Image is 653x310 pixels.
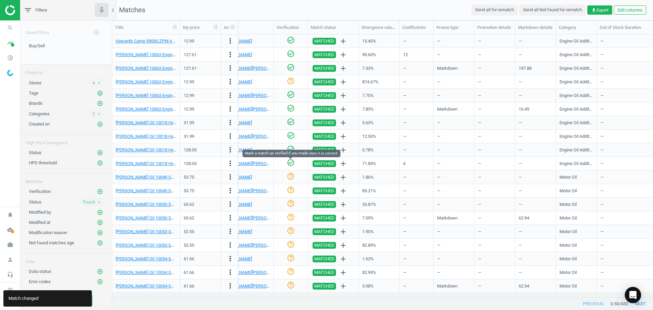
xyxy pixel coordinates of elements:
button: more_vert [226,105,234,114]
span: MATCHED [314,147,334,153]
i: cloud_done [4,223,17,236]
i: get_app [591,7,597,13]
button: add [337,35,349,47]
a: [URL][DOMAIN_NAME][PERSON_NAME] [209,107,285,112]
i: pie_chart_outlined [4,51,17,64]
div: 12.99 [184,89,217,101]
button: add [337,267,349,278]
i: more_vert [226,105,234,113]
a: [URL][DOMAIN_NAME][PERSON_NAME] [209,215,285,221]
i: check_circle_outline [287,91,295,99]
button: more_vert [226,118,234,127]
div: 7.33% [362,62,396,74]
button: add [337,172,349,183]
a: [PERSON_NAME] Oil 10018 Hydraulic Oil Booster/Stop Leak, 1 Gallon, Case/4 [116,161,263,166]
button: add [337,49,349,61]
i: add [339,255,347,263]
span: MATCHED [314,119,334,126]
div: — [403,144,430,156]
a: [PERSON_NAME] 10063 Engine Break-In Oil Additive, TB Zinc Plus, Case of 12 [116,52,264,57]
div: Engine Oil Additives [559,120,593,126]
div: Mark a match as verified if you made sure it is correct. [242,150,340,157]
a: [URL][DOMAIN_NAME][PERSON_NAME] [209,66,285,71]
button: next [628,298,653,310]
span: Filters [35,7,47,13]
div: — [437,49,471,61]
button: more_vert [226,268,234,277]
i: check_circle_outline [287,159,295,167]
button: add_circle_outline [97,188,103,195]
span: Brands [29,101,43,106]
a: [PERSON_NAME] Oil 10018 Hydraulic Oil Booster/Stop Leak, 1 Gallon [116,120,247,125]
button: add_circle_outline [90,26,103,39]
i: notifications [4,208,17,221]
div: — [437,117,471,129]
div: 197.88 [519,65,532,71]
div: — [403,130,430,142]
i: search [4,21,17,34]
button: more_vert [226,159,234,168]
i: add [339,241,347,249]
i: check_circle_outline [287,104,295,112]
i: more_vert [226,200,234,208]
button: more_vert [226,132,234,141]
i: add [339,173,347,181]
div: — [403,62,430,74]
div: 12.50% [362,130,396,142]
i: filter_list [24,6,32,14]
div: 71.89% [362,158,396,169]
button: more_vert [226,50,234,59]
div: — [519,35,552,47]
a: [URL][DOMAIN_NAME][PERSON_NAME] [209,243,285,248]
div: — [478,103,512,115]
a: [URL][DOMAIN_NAME][PERSON_NAME] [209,188,285,193]
button: Edit columns [614,5,646,15]
div: — [403,103,430,115]
span: Categories [29,111,50,116]
div: — [519,144,552,156]
span: 4 [93,80,95,86]
a: Howards Cams 99000 ZPM 4 oz Break-In Engine Oil Additive [116,38,231,44]
div: — [519,171,552,183]
button: Send all Not found for rematch [519,4,586,15]
a: [URL][DOMAIN_NAME][PERSON_NAME] [209,134,285,139]
div: — [519,130,552,142]
div: 0.78% [362,144,396,156]
i: more_vert [226,214,234,222]
div: Motor Oil [559,174,577,180]
button: add_circle_outline [97,160,103,166]
i: more_vert [226,282,234,290]
i: add_circle_outline [97,268,103,275]
a: [URL][DOMAIN_NAME][PERSON_NAME] [209,270,285,275]
i: more_vert [226,241,234,249]
div: Promotion details [477,25,512,31]
a: [PERSON_NAME] Oil 10053 SAE 30 WT Plus Engine Oil, SAE 30W, 6 Qt Case [116,243,259,248]
div: Match status [311,25,356,31]
div: — [519,117,552,129]
div: 31.99 [184,130,217,142]
i: add [339,160,347,168]
div: Title [115,25,177,31]
div: — [403,89,430,101]
button: add [337,103,349,115]
button: add [337,240,349,251]
div: Open Intercom Messenger [625,287,641,303]
span: Buy/Sell [29,43,45,48]
button: more_vert [226,78,234,86]
button: add [337,280,349,292]
div: My price [183,25,218,31]
a: [PERSON_NAME] Oil 10054 SAE 20W50 Synthetic Engine Oil, Case [116,256,242,261]
span: Stores [29,80,41,85]
button: add_circle_outline [97,121,103,128]
i: add [339,37,347,45]
div: 31.99 [184,117,217,129]
div: — [519,158,552,169]
div: 7.70% [362,89,396,101]
div: Engine Oil Additives [559,52,593,58]
i: more_vert [226,64,234,72]
i: add [339,51,347,59]
div: — [437,158,471,169]
i: check_circle_outline [287,36,295,44]
a: [PERSON_NAME] 10063 Engine Break-In Oil Additive, TB Zinc Plus, Case of 12 [116,66,264,71]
